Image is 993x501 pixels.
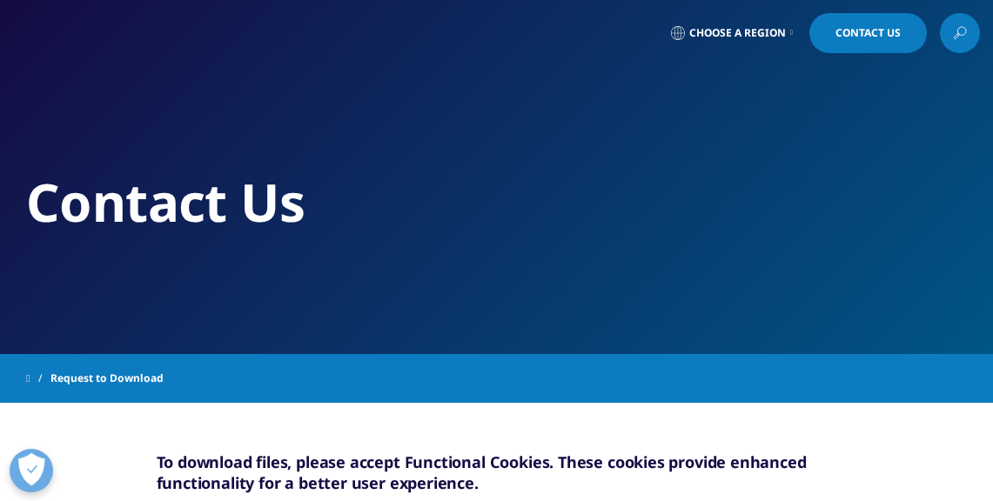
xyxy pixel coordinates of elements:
h5: To download files, please accept Functional Cookies. These cookies provide enhanced functionality... [157,451,837,493]
span: Request to Download [50,363,164,394]
button: Open Preferences [10,449,53,492]
a: Contact Us [809,13,927,53]
span: Choose a Region [689,26,786,40]
span: Contact Us [835,28,901,38]
h2: Contact Us [26,170,967,235]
